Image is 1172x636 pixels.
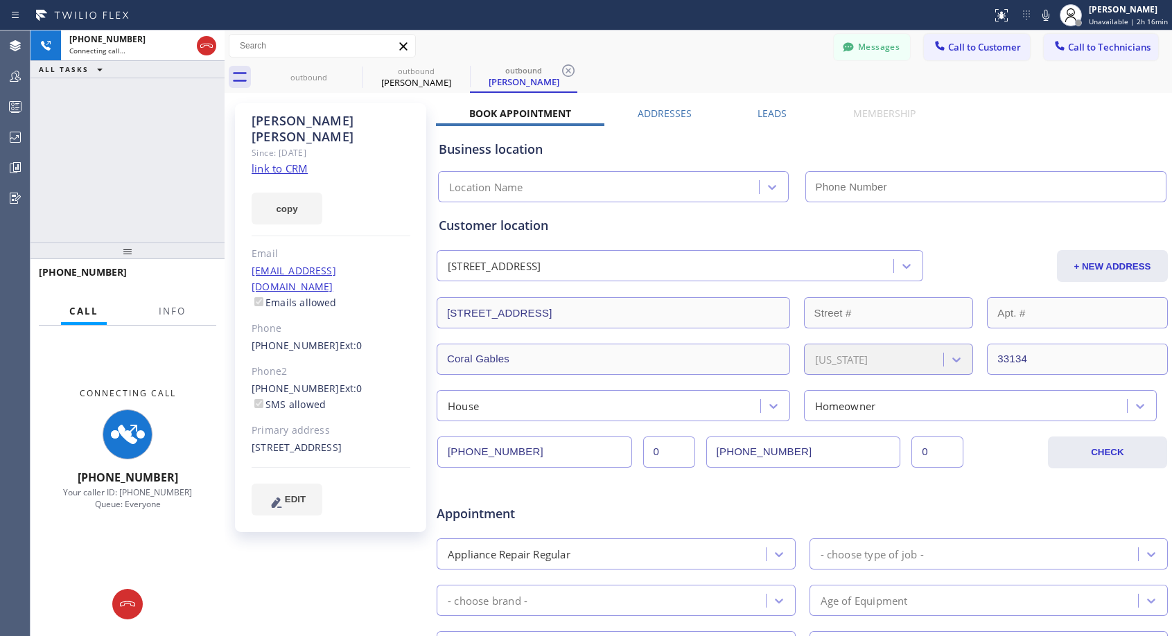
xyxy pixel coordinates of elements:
input: Phone Number [437,436,632,468]
div: Phone2 [252,364,410,380]
span: Call to Customer [948,41,1021,53]
input: Emails allowed [254,297,263,306]
button: ALL TASKS [30,61,116,78]
a: [EMAIL_ADDRESS][DOMAIN_NAME] [252,264,336,293]
div: Daniel Marin [471,62,576,91]
button: Call [61,298,107,325]
input: Apt. # [987,297,1168,328]
label: Membership [853,107,916,120]
div: Homeowner [815,398,876,414]
span: Unavailable | 2h 16min [1089,17,1168,26]
input: Phone Number 2 [706,436,901,468]
a: link to CRM [252,161,308,175]
span: Connecting Call [80,387,176,399]
div: Daniel Marin [364,62,469,93]
input: Street # [804,297,974,328]
input: City [437,344,790,375]
span: Call to Technicians [1068,41,1151,53]
label: SMS allowed [252,398,326,411]
button: Mute [1036,6,1056,25]
span: Info [159,305,186,317]
div: Primary address [252,423,410,439]
div: Since: [DATE] [252,145,410,161]
span: [PHONE_NUMBER] [78,470,178,485]
div: - choose type of job - [821,546,924,562]
div: Customer location [439,216,1166,235]
button: CHECK [1048,436,1167,468]
label: Leads [758,107,787,120]
span: ALL TASKS [39,64,89,74]
div: [PERSON_NAME] [PERSON_NAME] [252,113,410,145]
label: Addresses [638,107,692,120]
button: EDIT [252,484,322,515]
span: [PHONE_NUMBER] [39,265,127,279]
div: Location Name [449,179,523,195]
button: + NEW ADDRESS [1057,250,1168,282]
button: Messages [834,34,910,60]
span: [PHONE_NUMBER] [69,33,146,45]
button: Hang up [197,36,216,55]
button: Hang up [112,589,143,619]
div: Phone [252,321,410,337]
input: Phone Number [805,171,1167,202]
span: Your caller ID: [PHONE_NUMBER] Queue: Everyone [63,486,192,510]
div: outbound [471,65,576,76]
label: Book Appointment [469,107,571,120]
div: - choose brand - [448,592,527,608]
div: Age of Equipment [821,592,908,608]
button: Info [150,298,194,325]
a: [PHONE_NUMBER] [252,339,340,352]
span: Ext: 0 [340,382,362,395]
div: Business location [439,140,1166,159]
label: Emails allowed [252,296,337,309]
div: [PERSON_NAME] [1089,3,1168,15]
div: House [448,398,479,414]
input: SMS allowed [254,399,263,408]
input: Address [437,297,790,328]
input: Search [229,35,415,57]
span: Appointment [437,504,679,523]
div: Appliance Repair Regular [448,546,570,562]
div: [STREET_ADDRESS] [252,440,410,456]
span: Connecting call… [69,46,125,55]
input: Ext. 2 [911,436,963,468]
div: [STREET_ADDRESS] [448,258,541,274]
button: copy [252,193,322,224]
span: Call [69,305,98,317]
div: Email [252,246,410,262]
button: Call to Technicians [1044,34,1158,60]
span: EDIT [285,494,306,504]
div: outbound [364,66,469,76]
a: [PHONE_NUMBER] [252,382,340,395]
div: outbound [256,72,361,82]
input: Ext. [643,436,695,468]
span: Ext: 0 [340,339,362,352]
input: ZIP [987,344,1168,375]
div: [PERSON_NAME] [364,76,469,89]
div: [PERSON_NAME] [471,76,576,88]
button: Call to Customer [924,34,1030,60]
